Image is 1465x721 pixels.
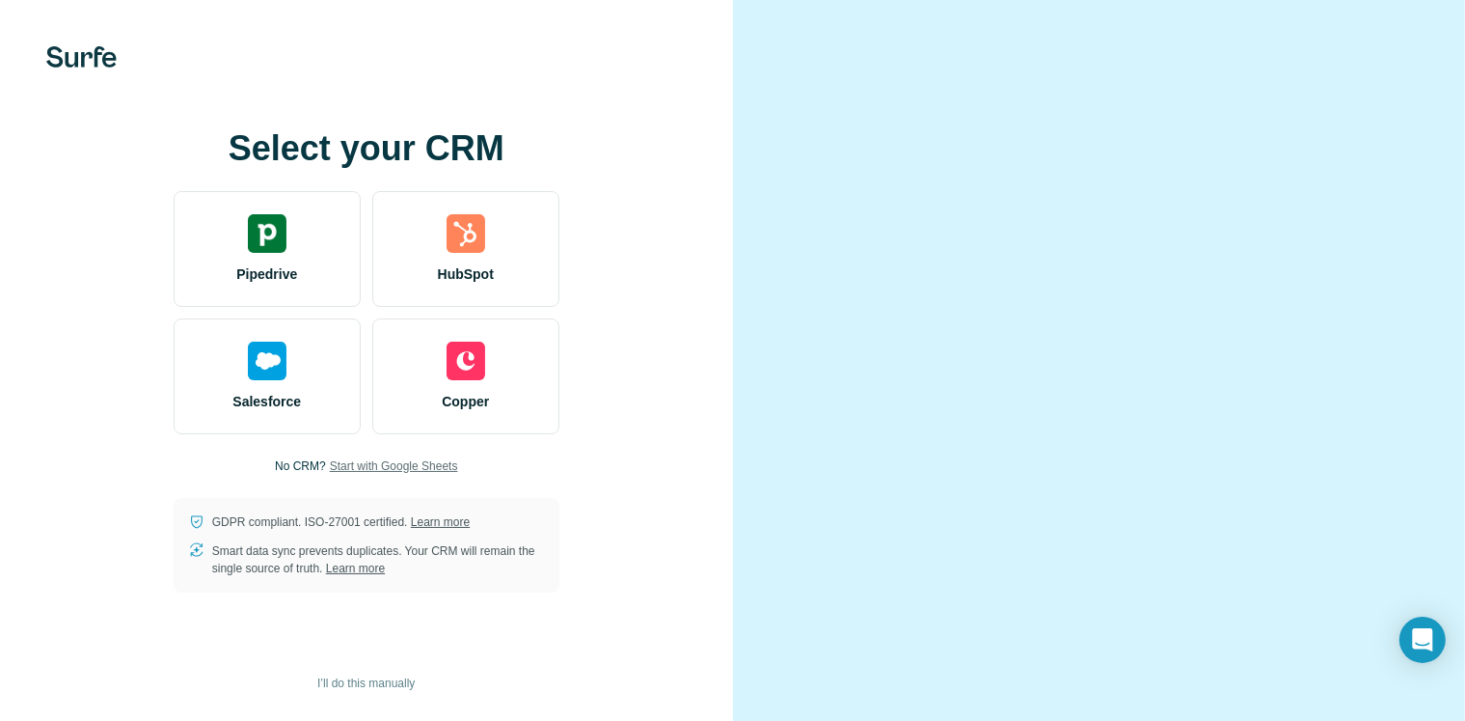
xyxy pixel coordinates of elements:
img: Surfe's logo [46,46,117,68]
h1: Select your CRM [174,129,559,168]
img: hubspot's logo [447,214,485,253]
span: I’ll do this manually [317,675,415,692]
img: pipedrive's logo [248,214,286,253]
span: Salesforce [232,392,301,411]
span: Pipedrive [236,264,297,284]
p: No CRM? [275,458,326,475]
span: HubSpot [438,264,494,284]
p: GDPR compliant. ISO-27001 certified. [212,513,470,531]
button: I’ll do this manually [304,669,428,698]
div: Open Intercom Messenger [1399,617,1446,663]
span: Copper [442,392,489,411]
p: Smart data sync prevents duplicates. Your CRM will remain the single source of truth. [212,542,544,577]
img: copper's logo [447,342,485,380]
img: salesforce's logo [248,342,286,380]
a: Learn more [326,562,385,575]
a: Learn more [411,515,470,529]
button: Start with Google Sheets [330,458,458,475]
